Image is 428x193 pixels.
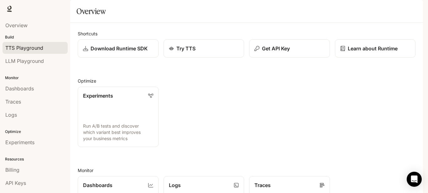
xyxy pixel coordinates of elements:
p: Try TTS [176,45,196,52]
p: Experiments [83,92,113,99]
p: Download Runtime SDK [91,45,148,52]
button: Get API Key [249,39,330,58]
p: Learn about Runtime [348,45,398,52]
p: Dashboards [83,181,112,189]
h2: Shortcuts [78,30,415,37]
a: Learn about Runtime [335,39,416,58]
h2: Optimize [78,78,415,84]
a: ExperimentsRun A/B tests and discover which variant best improves your business metrics [78,87,159,147]
a: Download Runtime SDK [78,39,159,58]
p: Run A/B tests and discover which variant best improves your business metrics [83,123,153,142]
a: Try TTS [164,39,244,58]
p: Logs [169,181,181,189]
div: Open Intercom Messenger [407,172,422,187]
p: Traces [254,181,271,189]
h2: Monitor [78,167,415,174]
h1: Overview [76,5,106,18]
p: Get API Key [262,45,290,52]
